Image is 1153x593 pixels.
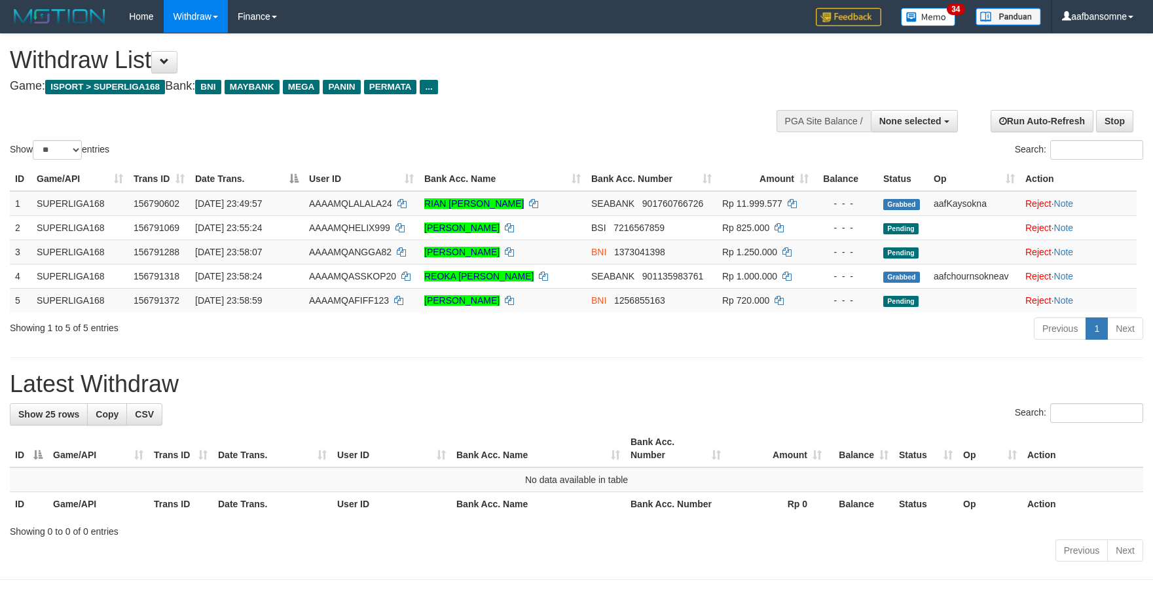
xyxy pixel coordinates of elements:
a: RIAN [PERSON_NAME] [424,198,524,209]
a: Note [1054,271,1074,281]
img: MOTION_logo.png [10,7,109,26]
button: None selected [871,110,958,132]
a: Reject [1025,247,1052,257]
span: None selected [879,116,942,126]
th: Game/API: activate to sort column ascending [48,430,149,467]
a: Reject [1025,223,1052,233]
a: Show 25 rows [10,403,88,425]
span: Copy 1256855163 to clipboard [614,295,665,306]
input: Search: [1050,140,1143,160]
td: 4 [10,264,31,288]
a: Copy [87,403,127,425]
td: No data available in table [10,467,1143,492]
th: Action [1020,167,1137,191]
span: Rp 720.000 [722,295,769,306]
th: Bank Acc. Name: activate to sort column ascending [419,167,586,191]
span: [DATE] 23:49:57 [195,198,262,209]
td: aafKaysokna [928,191,1020,216]
span: Copy 7216567859 to clipboard [613,223,665,233]
th: Balance [827,492,894,516]
span: PANIN [323,80,360,94]
th: Bank Acc. Name: activate to sort column ascending [451,430,625,467]
a: Previous [1055,539,1108,562]
h4: Game: Bank: [10,80,756,93]
th: Date Trans.: activate to sort column descending [190,167,304,191]
td: SUPERLIGA168 [31,264,128,288]
a: Next [1107,539,1143,562]
div: - - - [819,221,873,234]
td: SUPERLIGA168 [31,288,128,312]
span: [DATE] 23:58:24 [195,271,262,281]
span: 156791318 [134,271,179,281]
label: Search: [1015,403,1143,423]
th: User ID [332,492,451,516]
input: Search: [1050,403,1143,423]
th: Op: activate to sort column ascending [958,430,1022,467]
td: 1 [10,191,31,216]
th: Bank Acc. Number: activate to sort column ascending [586,167,717,191]
span: Rp 825.000 [722,223,769,233]
span: 156790602 [134,198,179,209]
span: BNI [591,247,606,257]
select: Showentries [33,140,82,160]
th: Bank Acc. Number: activate to sort column ascending [625,430,726,467]
th: Status: activate to sort column ascending [894,430,958,467]
a: 1 [1086,317,1108,340]
a: Reject [1025,295,1052,306]
span: 156791372 [134,295,179,306]
span: Copy [96,409,119,420]
span: ISPORT > SUPERLIGA168 [45,80,165,94]
th: Game/API [48,492,149,516]
th: Op: activate to sort column ascending [928,167,1020,191]
span: AAAAMQASSKOP20 [309,271,396,281]
span: AAAAMQHELIX999 [309,223,390,233]
span: [DATE] 23:58:07 [195,247,262,257]
td: · [1020,215,1137,240]
span: Copy 1373041398 to clipboard [614,247,665,257]
div: Showing 1 to 5 of 5 entries [10,316,471,334]
a: Note [1054,198,1074,209]
span: Pending [883,247,919,259]
td: · [1020,240,1137,264]
th: Status [878,167,928,191]
a: Run Auto-Refresh [991,110,1093,132]
td: 3 [10,240,31,264]
a: Reject [1025,271,1052,281]
label: Search: [1015,140,1143,160]
th: Action [1022,492,1143,516]
span: Pending [883,296,919,307]
span: 34 [947,3,964,15]
th: Bank Acc. Name [451,492,625,516]
img: Button%20Memo.svg [901,8,956,26]
th: Amount: activate to sort column ascending [717,167,814,191]
th: Date Trans. [213,492,332,516]
span: Rp 1.000.000 [722,271,777,281]
span: Show 25 rows [18,409,79,420]
a: Previous [1034,317,1086,340]
th: Trans ID [149,492,213,516]
th: Status [894,492,958,516]
td: 5 [10,288,31,312]
td: · [1020,288,1137,312]
span: MEGA [283,80,320,94]
th: Rp 0 [726,492,827,516]
div: Showing 0 to 0 of 0 entries [10,520,1143,538]
th: User ID: activate to sort column ascending [332,430,451,467]
td: · [1020,191,1137,216]
span: Pending [883,223,919,234]
th: Balance: activate to sort column ascending [827,430,894,467]
span: AAAAMQANGGA82 [309,247,392,257]
span: Copy 901760766726 to clipboard [642,198,703,209]
span: PERMATA [364,80,417,94]
a: [PERSON_NAME] [424,223,500,233]
a: [PERSON_NAME] [424,247,500,257]
div: PGA Site Balance / [777,110,871,132]
img: Feedback.jpg [816,8,881,26]
div: - - - [819,197,873,210]
span: SEABANK [591,198,634,209]
span: Grabbed [883,199,920,210]
span: BNI [591,295,606,306]
a: REOKA [PERSON_NAME] [424,271,534,281]
span: AAAAMQLALALA24 [309,198,392,209]
th: Amount: activate to sort column ascending [726,430,827,467]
